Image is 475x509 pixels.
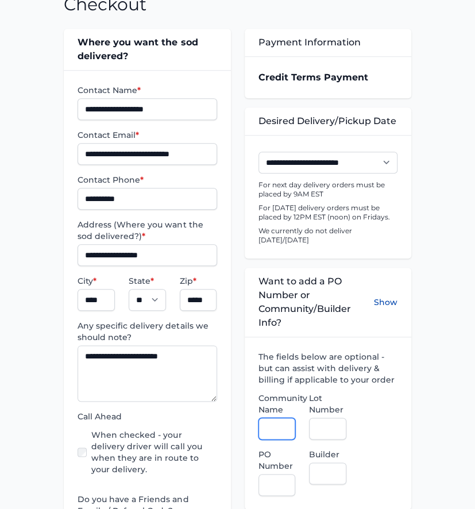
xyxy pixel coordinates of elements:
label: When checked - your delivery driver will call you when they are in route to your delivery. [91,429,217,475]
label: City [78,275,115,287]
p: For next day delivery orders must be placed by 9AM EST [258,180,397,199]
div: Where you want the sod delivered? [64,29,230,70]
label: Any specific delivery details we should note? [78,320,217,343]
p: We currently do not deliver [DATE]/[DATE] [258,226,397,245]
span: Want to add a PO Number or Community/Builder Info? [258,275,374,330]
label: PO Number [258,449,296,472]
label: The fields below are optional - but can assist with delivery & billing if applicable to your order [258,351,397,385]
strong: Credit Terms Payment [258,72,368,83]
label: Zip [180,275,217,287]
label: Builder [309,449,346,460]
p: For [DATE] delivery orders must be placed by 12PM EST (noon) on Fridays. [258,203,397,222]
div: Desired Delivery/Pickup Date [245,107,411,135]
button: Show [374,275,397,330]
label: Contact Email [78,129,217,141]
label: Lot Number [309,392,346,415]
label: Community Name [258,392,296,415]
label: State [129,275,166,287]
label: Call Ahead [78,411,217,422]
div: Payment Information [245,29,411,56]
label: Contact Name [78,84,217,96]
label: Contact Phone [78,174,217,186]
label: Address (Where you want the sod delivered?) [78,219,217,242]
